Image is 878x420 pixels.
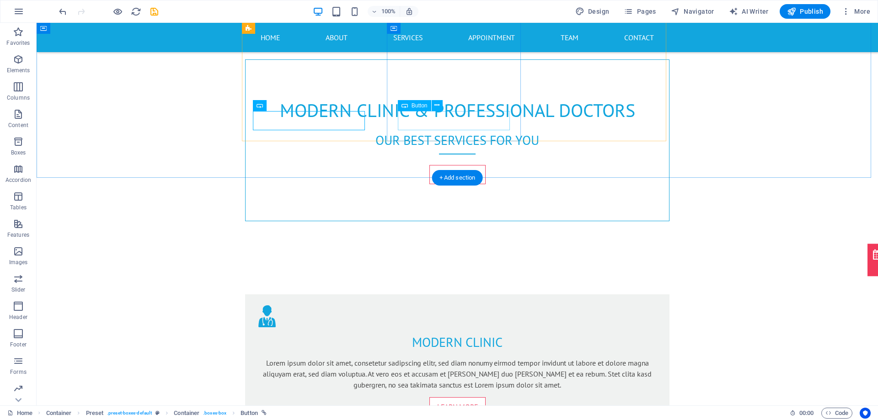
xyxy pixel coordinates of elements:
span: Click to select. Double-click to edit [241,408,258,419]
span: 00 00 [799,408,814,419]
p: Boxes [11,149,26,156]
span: Code [825,408,848,419]
span: More [841,7,870,16]
p: Footer [10,341,27,348]
p: Accordion [5,176,31,184]
p: Header [9,314,27,321]
button: Design [572,4,613,19]
p: Content [8,122,28,129]
p: Favorites [6,39,30,47]
span: . preset-boxes-default [107,408,152,419]
span: Navigator [671,7,714,16]
button: AI Writer [725,4,772,19]
span: AI Writer [729,7,769,16]
button: Click here to leave preview mode and continue editing [112,6,123,17]
span: Click to select. Double-click to edit [46,408,72,419]
i: On resize automatically adjust zoom level to fit chosen device. [405,7,413,16]
h6: 100% [381,6,396,17]
div: Design (Ctrl+Alt+Y) [572,4,613,19]
button: Publish [780,4,830,19]
button: More [838,4,874,19]
i: This element is a customizable preset [155,410,160,415]
button: Navigator [667,4,718,19]
div: + Add section [432,170,483,186]
button: Code [821,408,852,419]
span: Design [575,7,610,16]
i: This element is linked [262,410,267,415]
p: Images [9,259,28,266]
button: undo [57,6,68,17]
p: Elements [7,67,30,74]
span: Click to select. Double-click to edit [86,408,104,419]
span: . boxes-box [203,408,226,419]
i: Save (Ctrl+S) [149,6,160,17]
i: Reload page [131,6,141,17]
p: Features [7,231,29,239]
a: Click to cancel selection. Double-click to open Pages [7,408,32,419]
p: Slider [11,286,26,293]
span: Publish [787,7,823,16]
p: Columns [7,94,30,101]
button: Usercentrics [860,408,871,419]
p: Forms [10,368,27,376]
button: 100% [368,6,400,17]
button: save [149,6,160,17]
nav: breadcrumb [46,408,267,419]
button: Pages [620,4,659,19]
span: Button [412,103,428,108]
i: Undo: change_data (Ctrl+Z) [58,6,68,17]
button: reload [130,6,141,17]
h6: Session time [790,408,814,419]
span: Pages [624,7,656,16]
span: Click to select. Double-click to edit [174,408,199,419]
p: Tables [10,204,27,211]
span: : [806,409,807,416]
